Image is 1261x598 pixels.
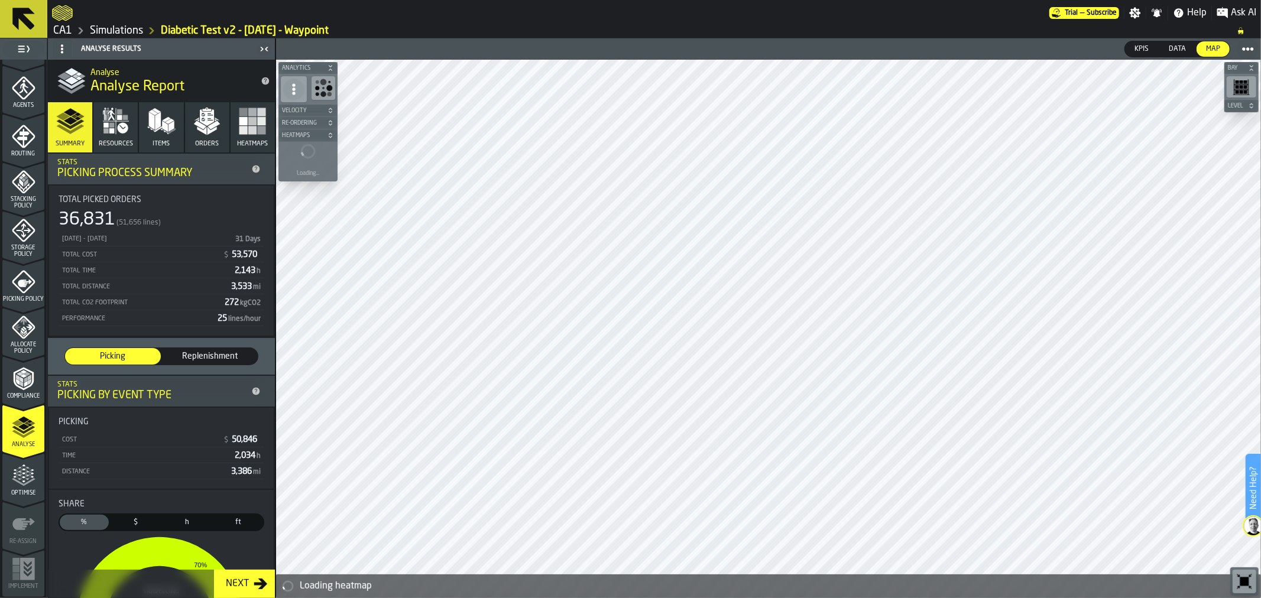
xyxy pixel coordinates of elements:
label: button-switch-multi-Share [59,513,110,531]
span: Compliance [2,393,44,399]
label: button-switch-multi-Data [1159,41,1196,57]
div: StatList-item-Time [59,447,264,463]
span: 3,386 [231,467,262,476]
span: mi [253,284,261,291]
span: Replenishment [167,350,253,362]
div: Title [59,499,264,509]
div: stat-Total Picked Orders [49,186,274,336]
div: Title [59,417,264,427]
span: Optimise [2,490,44,496]
span: Share [59,499,85,509]
div: button-toolbar-undefined [309,74,338,105]
li: menu Compliance [2,356,44,404]
div: button-toolbar-undefined [1230,567,1259,596]
label: button-toggle-Help [1168,6,1211,20]
label: button-toggle-Settings [1124,7,1146,19]
span: Summary [56,140,85,148]
span: $ [224,251,228,259]
label: button-switch-multi-Distance [213,513,264,531]
label: button-switch-multi-KPIs [1124,41,1159,57]
span: lines/hour [228,316,261,323]
span: mi [253,469,261,476]
div: stat-Picking [49,408,274,489]
div: StatList-item-Distance [59,463,264,479]
div: thumb [162,348,258,365]
span: Bay [1226,65,1246,71]
span: kgCO2 [240,300,261,307]
span: Routing [2,151,44,157]
li: menu Optimise [2,453,44,500]
span: Picking [59,417,89,427]
label: button-toggle-Ask AI [1212,6,1261,20]
div: Performance [61,315,213,323]
span: Total Picked Orders [59,195,141,204]
div: thumb [214,515,263,530]
div: Stats [57,381,247,389]
label: button-switch-multi-Picking [64,347,161,365]
span: Implement [2,583,44,590]
div: thumb [111,515,160,530]
button: button- [278,117,338,129]
div: button-toolbar-undefined [1224,74,1259,100]
span: Agents [2,102,44,109]
span: ft [216,517,261,528]
span: 2,143 [235,266,262,275]
li: menu Picking Policy [2,259,44,307]
span: Analyse [2,441,44,448]
span: Data [1164,44,1191,54]
div: StatList-item-Cost [59,431,264,447]
span: Level [1226,103,1246,109]
span: 53,570 [232,251,260,259]
div: StatList-item-8/1/2025 - 8/31/2025 [59,230,264,246]
div: StatList-item-Total Time [59,262,264,278]
span: h [257,453,261,460]
span: Resources [99,140,133,148]
span: 25 [218,314,262,323]
svg: Show Congestion [314,79,333,97]
label: button-toggle-Close me [256,42,273,56]
button: button- [278,62,338,74]
li: menu Heatmaps [2,17,44,64]
label: button-toggle-Toggle Full Menu [2,41,44,57]
svg: Reset zoom and position [1235,572,1254,591]
span: (51,656 lines) [116,219,161,227]
span: Storage Policy [2,245,44,258]
a: link-to-/wh/i/76e2a128-1b54-4d66-80d4-05ae4c277723 [53,24,72,37]
div: Picking by event type [57,389,247,402]
label: button-switch-multi-Cost [110,513,161,531]
h2: Sub Title [90,66,251,77]
div: Total Cost [61,251,218,259]
button: button-Next [214,570,275,598]
div: thumb [60,515,109,530]
a: link-to-/wh/i/76e2a128-1b54-4d66-80d4-05ae4c277723 [90,24,143,37]
span: 3,533 [231,282,262,291]
span: Analytics [280,65,325,71]
span: % [62,517,106,528]
div: thumb [1159,41,1195,57]
button: button- [278,105,338,116]
div: thumb [1197,41,1230,57]
li: menu Analyse [2,405,44,452]
span: Trial [1065,9,1078,17]
span: Re-Ordering [280,120,325,126]
span: Orders [195,140,219,148]
label: button-switch-multi-Map [1196,41,1230,57]
div: Cost [61,436,218,444]
button: button- [278,129,338,141]
div: Stats [57,158,247,167]
span: — [1080,9,1084,17]
li: menu Re-assign [2,502,44,549]
span: Heatmaps [237,140,268,148]
span: Subscribe [1087,9,1117,17]
li: menu Allocate Policy [2,308,44,355]
span: Help [1187,6,1207,20]
div: thumb [65,348,161,365]
div: Picking Process Summary [57,167,247,180]
label: button-switch-multi-Replenishment [161,347,258,365]
li: menu Storage Policy [2,211,44,258]
div: StatList-item-Total Cost [59,246,264,262]
span: Items [153,140,170,148]
div: StatList-item-Performance [59,310,264,326]
a: logo-header [278,572,345,596]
